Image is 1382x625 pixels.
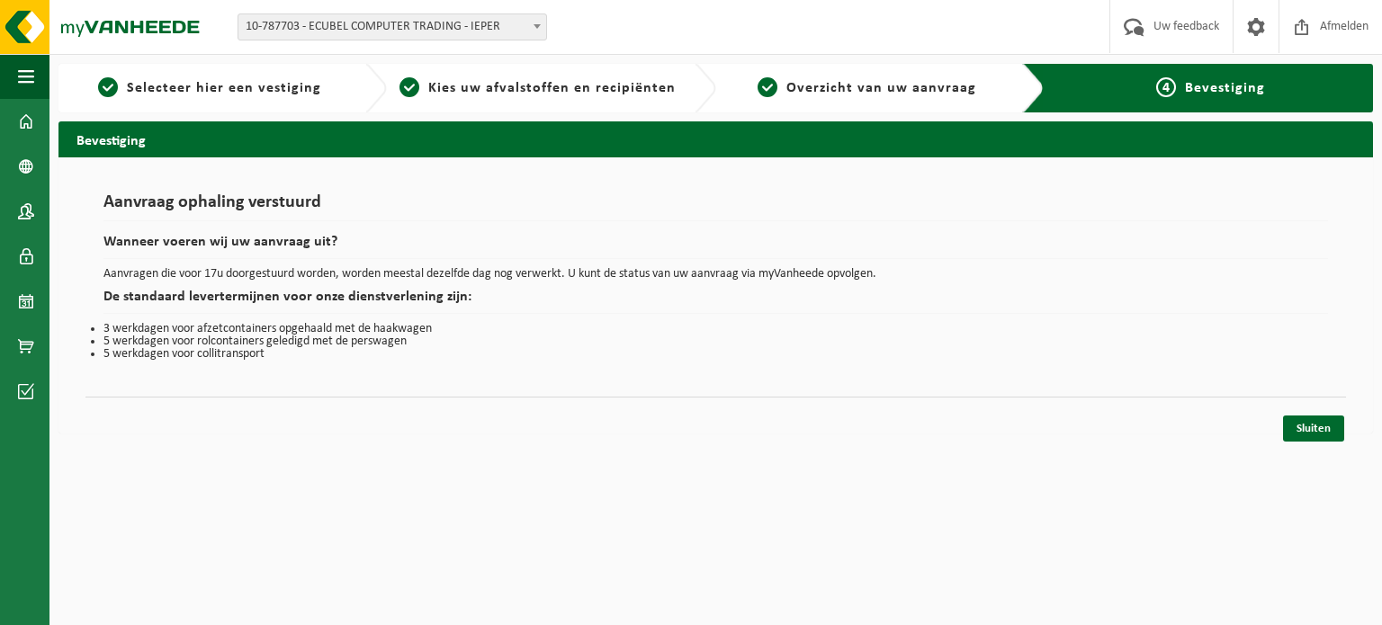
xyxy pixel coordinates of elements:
h2: De standaard levertermijnen voor onze dienstverlening zijn: [103,290,1328,314]
a: 1Selecteer hier een vestiging [67,77,351,99]
span: 2 [399,77,419,97]
span: 4 [1156,77,1176,97]
span: Bevestiging [1185,81,1265,95]
span: 3 [758,77,777,97]
a: Sluiten [1283,415,1344,442]
li: 5 werkdagen voor rolcontainers geledigd met de perswagen [103,335,1328,348]
h2: Bevestiging [58,121,1373,156]
span: 10-787703 - ECUBEL COMPUTER TRADING - IEPER [238,13,547,40]
p: Aanvragen die voor 17u doorgestuurd worden, worden meestal dezelfde dag nog verwerkt. U kunt de s... [103,268,1328,281]
a: 3Overzicht van uw aanvraag [725,77,1009,99]
li: 5 werkdagen voor collitransport [103,348,1328,361]
a: 2Kies uw afvalstoffen en recipiënten [396,77,679,99]
li: 3 werkdagen voor afzetcontainers opgehaald met de haakwagen [103,323,1328,335]
span: Selecteer hier een vestiging [127,81,321,95]
h2: Wanneer voeren wij uw aanvraag uit? [103,235,1328,259]
span: 10-787703 - ECUBEL COMPUTER TRADING - IEPER [238,14,546,40]
span: Overzicht van uw aanvraag [786,81,976,95]
span: 1 [98,77,118,97]
h1: Aanvraag ophaling verstuurd [103,193,1328,221]
span: Kies uw afvalstoffen en recipiënten [428,81,676,95]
